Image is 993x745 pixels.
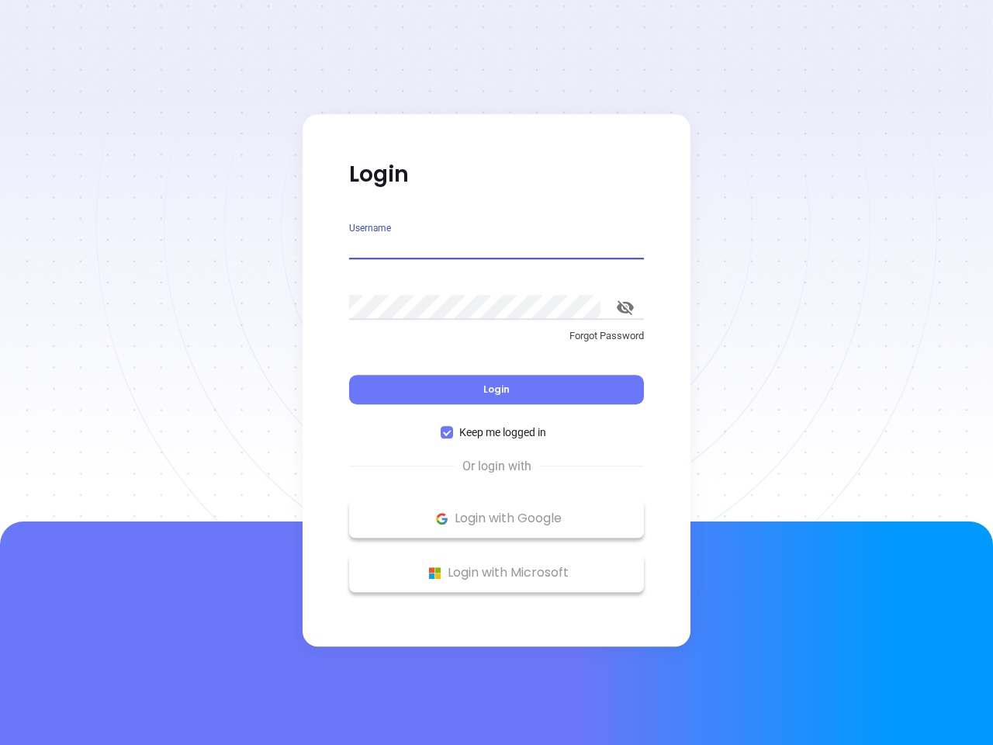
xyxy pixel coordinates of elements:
[455,457,539,476] span: Or login with
[349,328,644,344] p: Forgot Password
[607,289,644,326] button: toggle password visibility
[349,328,644,356] a: Forgot Password
[349,161,644,189] p: Login
[453,424,552,441] span: Keep me logged in
[349,375,644,404] button: Login
[349,499,644,538] button: Google Logo Login with Google
[425,563,445,583] img: Microsoft Logo
[483,383,510,396] span: Login
[357,561,636,584] p: Login with Microsoft
[432,509,452,528] img: Google Logo
[349,553,644,592] button: Microsoft Logo Login with Microsoft
[357,507,636,530] p: Login with Google
[349,223,391,233] label: Username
